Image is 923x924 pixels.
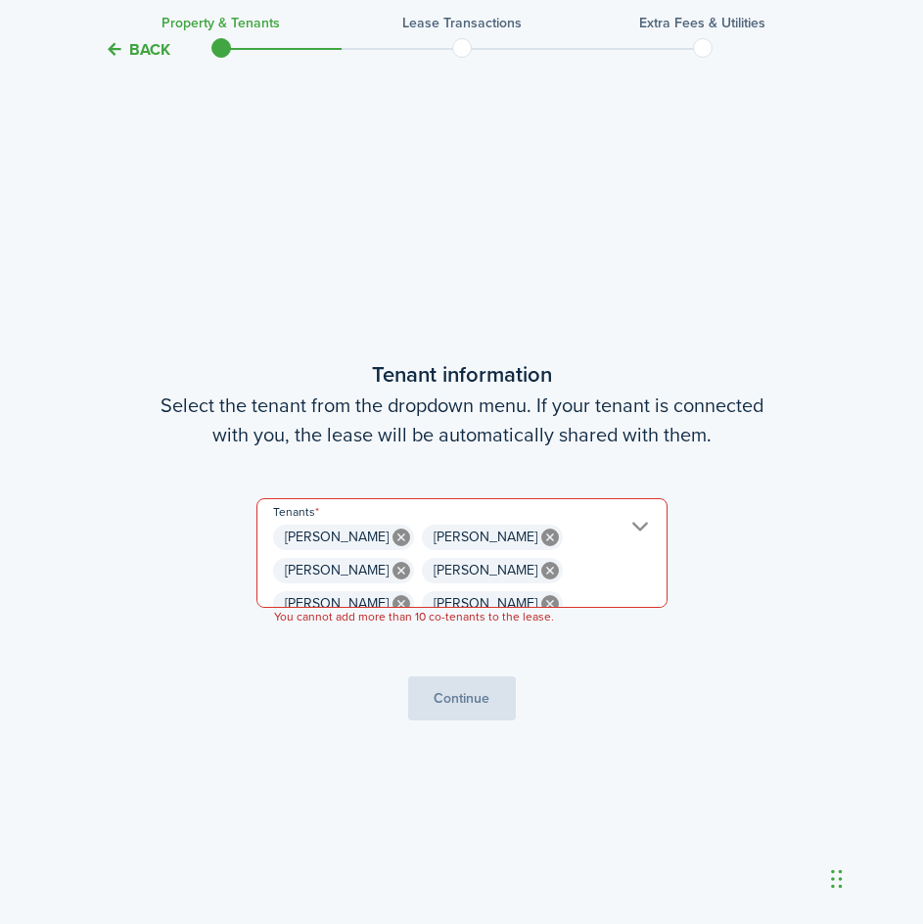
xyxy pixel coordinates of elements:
span: [PERSON_NAME] [434,593,537,614]
span: You cannot add more than 10 co-tenants to the lease. [258,607,570,626]
wizard-step-header-title: Tenant information [51,358,873,391]
div: Drag [831,850,843,908]
span: [PERSON_NAME] [434,527,537,547]
iframe: Chat Widget [825,830,923,924]
button: Back [105,39,170,60]
h3: Property & Tenants [162,13,280,33]
h3: Extra fees & Utilities [639,13,765,33]
span: [PERSON_NAME] [434,560,537,580]
span: [PERSON_NAME] [285,527,389,547]
h3: Lease Transactions [402,13,522,33]
span: [PERSON_NAME] [285,560,389,580]
span: [PERSON_NAME] [285,593,389,614]
wizard-step-header-description: Select the tenant from the dropdown menu. If your tenant is connected with you, the lease will be... [51,391,873,449]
